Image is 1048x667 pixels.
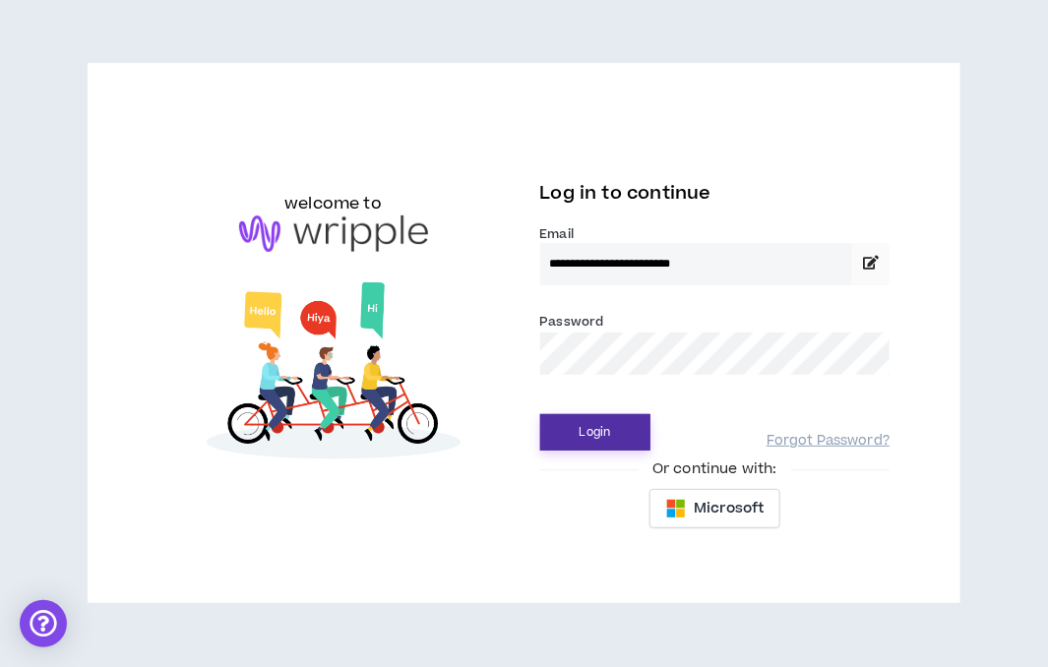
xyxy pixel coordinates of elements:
div: Open Intercom Messenger [20,600,67,647]
button: Microsoft [649,489,780,528]
img: Welcome to Wripple [158,272,509,474]
label: Email [540,225,891,243]
span: Or continue with: [639,458,790,480]
span: Log in to continue [540,181,711,206]
a: Forgot Password? [767,432,890,451]
h6: welcome to [284,192,382,215]
button: Login [540,414,650,451]
img: logo-brand.png [239,215,428,253]
span: Microsoft [694,498,764,519]
label: Password [540,313,604,331]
